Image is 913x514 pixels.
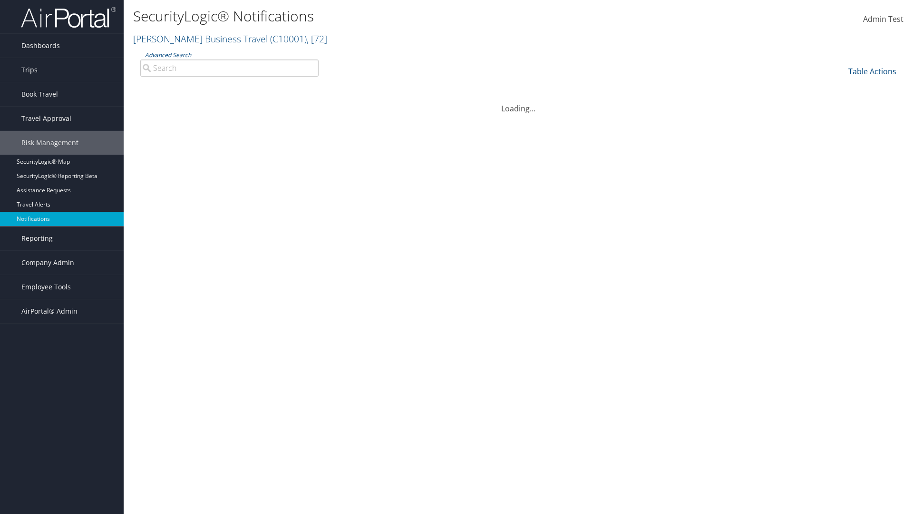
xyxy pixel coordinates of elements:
div: Loading... [133,91,903,114]
span: Employee Tools [21,275,71,299]
input: Advanced Search [140,59,319,77]
a: [PERSON_NAME] Business Travel [133,32,327,45]
img: airportal-logo.png [21,6,116,29]
a: Admin Test [863,5,903,34]
span: , [ 72 ] [307,32,327,45]
span: Risk Management [21,131,78,155]
h1: SecurityLogic® Notifications [133,6,647,26]
span: Company Admin [21,251,74,275]
a: Advanced Search [145,51,191,59]
span: ( C10001 ) [270,32,307,45]
span: Admin Test [863,14,903,24]
a: Table Actions [848,66,896,77]
span: AirPortal® Admin [21,299,78,323]
span: Dashboards [21,34,60,58]
span: Book Travel [21,82,58,106]
span: Reporting [21,227,53,250]
span: Trips [21,58,38,82]
span: Travel Approval [21,107,71,130]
